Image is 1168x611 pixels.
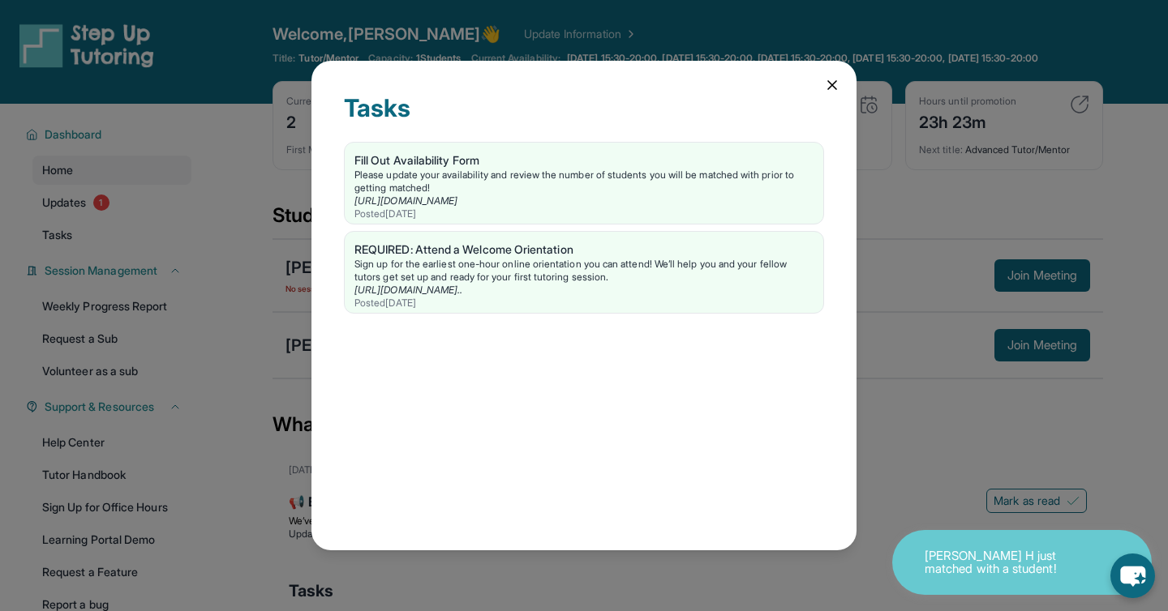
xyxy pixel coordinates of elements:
[354,258,814,284] div: Sign up for the earliest one-hour online orientation you can attend! We’ll help you and your fell...
[345,143,823,224] a: Fill Out Availability FormPlease update your availability and review the number of students you w...
[354,169,814,194] div: Please update your availability and review the number of students you will be matched with prior ...
[354,194,457,207] a: [URL][DOMAIN_NAME]
[354,297,814,310] div: Posted [DATE]
[354,207,814,220] div: Posted [DATE]
[354,284,462,296] a: [URL][DOMAIN_NAME]..
[345,232,823,313] a: REQUIRED: Attend a Welcome OrientationSign up for the earliest one-hour online orientation you ca...
[1110,553,1155,598] button: chat-button
[344,93,824,142] div: Tasks
[925,549,1087,576] p: [PERSON_NAME] H just matched with a student!
[354,241,814,258] div: REQUIRED: Attend a Welcome Orientation
[354,152,814,169] div: Fill Out Availability Form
